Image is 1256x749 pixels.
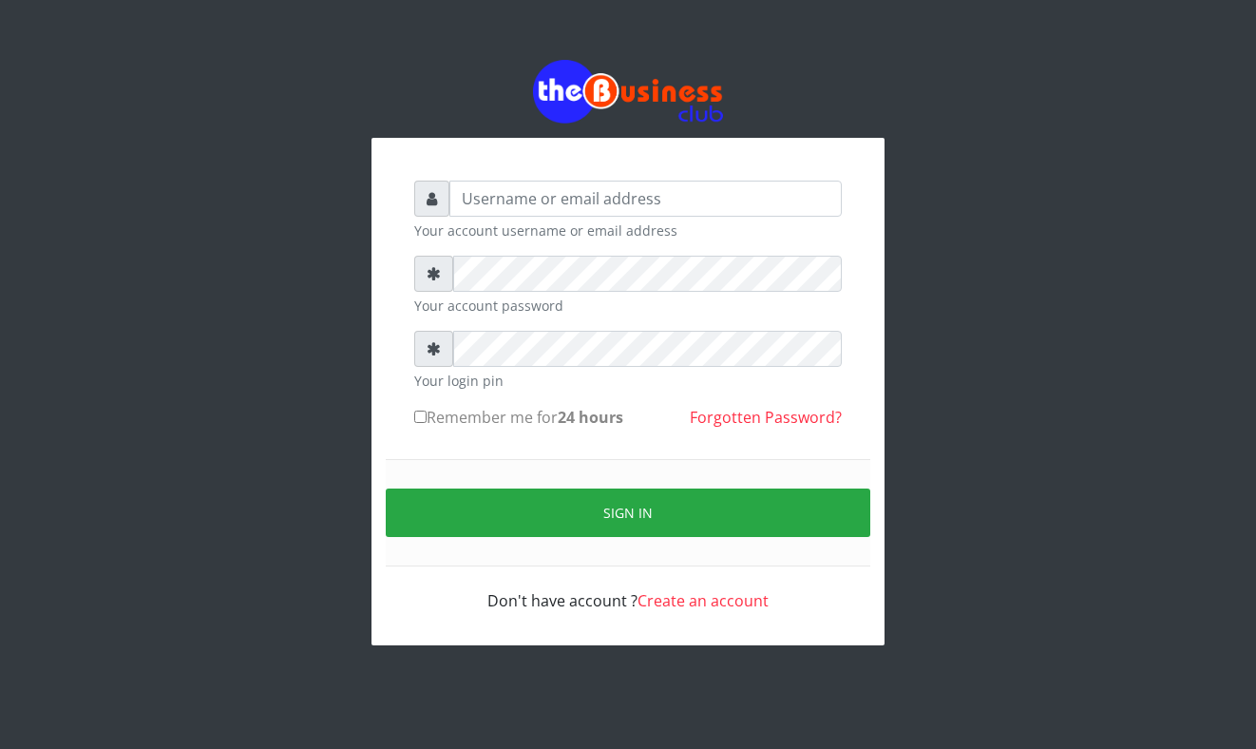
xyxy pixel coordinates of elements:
[414,406,623,429] label: Remember me for
[414,221,842,240] small: Your account username or email address
[386,489,870,537] button: Sign in
[638,590,769,611] a: Create an account
[414,411,427,423] input: Remember me for24 hours
[449,181,842,217] input: Username or email address
[558,407,623,428] b: 24 hours
[414,567,842,612] div: Don't have account ?
[690,407,842,428] a: Forgotten Password?
[414,371,842,391] small: Your login pin
[414,296,842,316] small: Your account password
